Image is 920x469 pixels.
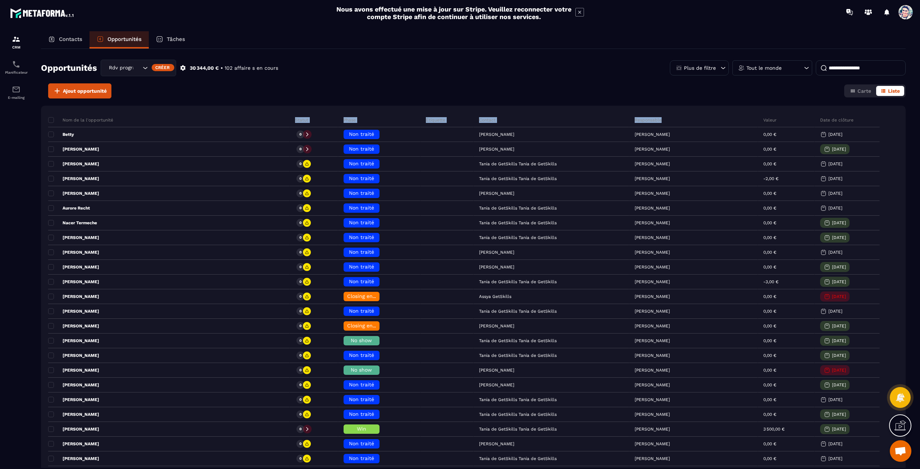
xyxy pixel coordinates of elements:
[635,323,670,328] p: [PERSON_NAME]
[828,161,842,166] p: [DATE]
[763,427,785,432] p: 3 500,00 €
[763,191,776,196] p: 0,00 €
[832,220,846,225] p: [DATE]
[832,147,846,152] p: [DATE]
[349,234,374,240] span: Non traité
[48,83,111,98] button: Ajout opportunité
[763,279,778,284] p: -3,00 €
[351,337,372,343] span: No show
[846,86,875,96] button: Carte
[635,235,670,240] p: [PERSON_NAME]
[828,206,842,211] p: [DATE]
[828,250,842,255] p: [DATE]
[299,161,302,166] p: 0
[763,368,776,373] p: 0,00 €
[635,309,670,314] p: [PERSON_NAME]
[299,323,302,328] p: 0
[876,86,904,96] button: Liste
[832,279,846,284] p: [DATE]
[48,397,99,403] p: [PERSON_NAME]
[2,70,31,74] p: Planificateur
[152,64,174,71] div: Créer
[299,176,302,181] p: 0
[635,397,670,402] p: [PERSON_NAME]
[10,6,75,19] img: logo
[48,235,99,240] p: [PERSON_NAME]
[888,88,900,94] span: Liste
[299,132,302,137] p: 0
[41,31,89,49] a: Contacts
[299,338,302,343] p: 0
[107,64,134,72] span: Rdv programmé
[349,190,374,196] span: Non traité
[351,367,372,373] span: No show
[48,161,99,167] p: [PERSON_NAME]
[48,338,99,344] p: [PERSON_NAME]
[48,249,99,255] p: [PERSON_NAME]
[48,367,99,373] p: [PERSON_NAME]
[357,426,366,432] span: Win
[2,45,31,49] p: CRM
[635,132,670,137] p: [PERSON_NAME]
[763,220,776,225] p: 0,00 €
[299,309,302,314] p: 0
[763,338,776,343] p: 0,00 €
[59,36,82,42] p: Contacts
[349,455,374,461] span: Non traité
[48,117,113,123] p: Nom de la l'opportunité
[299,191,302,196] p: 0
[48,294,99,299] p: [PERSON_NAME]
[12,85,20,94] img: email
[299,397,302,402] p: 0
[190,65,219,72] p: 30 344,00 €
[48,132,74,137] p: Betty
[832,323,846,328] p: [DATE]
[225,65,278,72] p: 102 affaire s en cours
[763,206,776,211] p: 0,00 €
[101,60,176,76] div: Search for option
[763,235,776,240] p: 0,00 €
[635,265,670,270] p: [PERSON_NAME]
[763,294,776,299] p: 0,00 €
[763,353,776,358] p: 0,00 €
[48,308,99,314] p: [PERSON_NAME]
[635,353,670,358] p: [PERSON_NAME]
[299,441,302,446] p: 0
[48,279,99,285] p: [PERSON_NAME]
[48,456,99,461] p: [PERSON_NAME]
[828,176,842,181] p: [DATE]
[89,31,149,49] a: Opportunités
[635,294,670,299] p: [PERSON_NAME]
[2,96,31,100] p: E-mailing
[347,293,388,299] span: Closing en cours
[12,60,20,69] img: scheduler
[41,61,97,75] h2: Opportunités
[349,131,374,137] span: Non traité
[820,117,854,123] p: Date de clôture
[299,294,302,299] p: 0
[763,117,777,123] p: Valeur
[635,427,670,432] p: [PERSON_NAME]
[832,353,846,358] p: [DATE]
[2,55,31,80] a: schedulerschedulerPlanificateur
[890,440,911,462] a: Ouvrir le chat
[828,397,842,402] p: [DATE]
[857,88,871,94] span: Carte
[763,147,776,152] p: 0,00 €
[635,441,670,446] p: [PERSON_NAME]
[299,235,302,240] p: 0
[63,87,107,95] span: Ajout opportunité
[349,264,374,270] span: Non traité
[635,176,670,181] p: [PERSON_NAME]
[635,206,670,211] p: [PERSON_NAME]
[832,235,846,240] p: [DATE]
[48,382,99,388] p: [PERSON_NAME]
[684,65,716,70] p: Plus de filtre
[336,5,572,20] h2: Nous avons effectué une mise à jour sur Stripe. Veuillez reconnecter votre compte Stripe afin de ...
[828,456,842,461] p: [DATE]
[635,368,670,373] p: [PERSON_NAME]
[48,205,90,211] p: Aurore Recht
[299,368,302,373] p: 0
[763,132,776,137] p: 0,00 €
[349,279,374,284] span: Non traité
